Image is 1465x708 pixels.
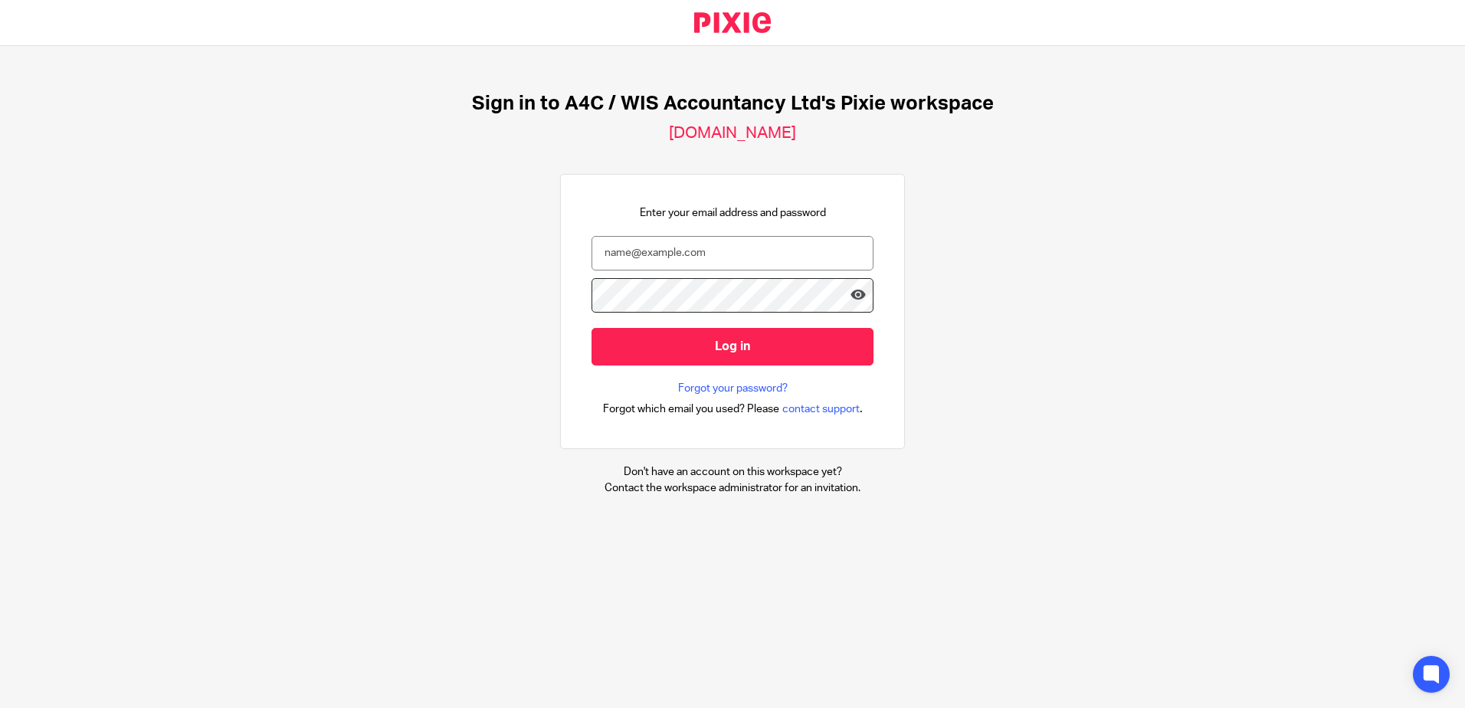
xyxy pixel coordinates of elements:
input: name@example.com [592,236,873,270]
span: contact support [782,402,860,417]
h1: Sign in to A4C / WIS Accountancy Ltd's Pixie workspace [472,92,994,116]
h2: [DOMAIN_NAME] [669,123,796,143]
span: Forgot which email you used? Please [603,402,779,417]
div: . [603,400,863,418]
a: Forgot your password? [678,381,788,396]
input: Log in [592,328,873,365]
p: Enter your email address and password [640,205,826,221]
p: Don't have an account on this workspace yet? [605,464,860,480]
p: Contact the workspace administrator for an invitation. [605,480,860,496]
